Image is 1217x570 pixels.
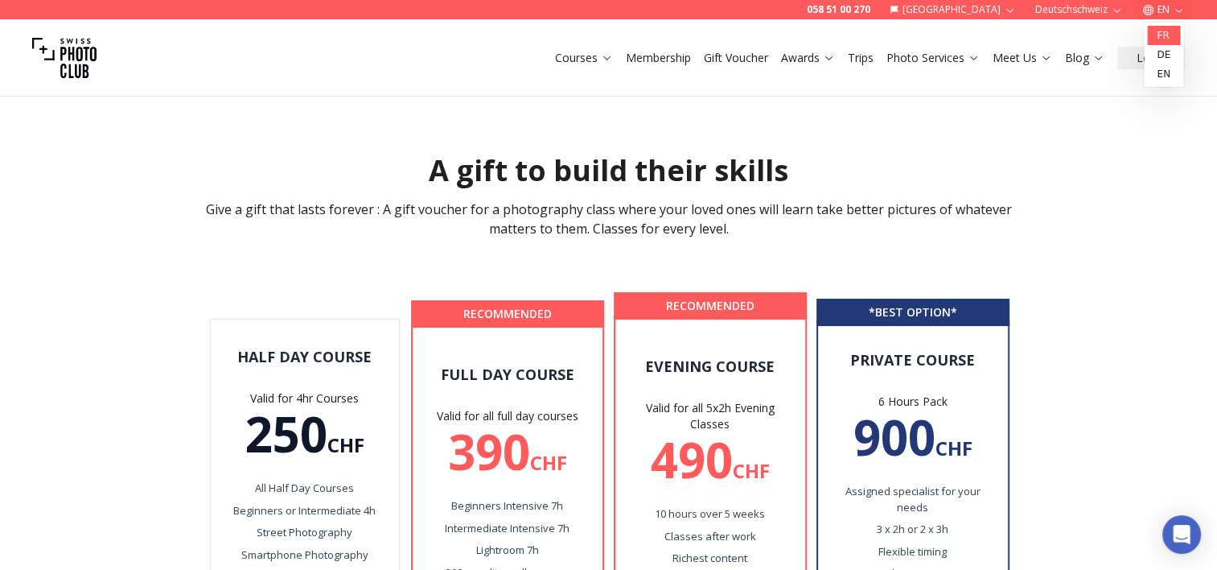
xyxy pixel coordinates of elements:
a: de [1147,45,1180,64]
a: Photo Services [886,50,980,66]
p: All Half Day Courses [224,481,386,497]
div: Half Day Course [224,345,386,368]
p: Street Photography [224,525,386,541]
a: fr [1147,26,1180,45]
button: Trips [841,47,880,69]
a: en [1147,64,1180,84]
p: Richest content [629,551,791,567]
a: Awards [781,50,835,66]
button: Blog [1059,47,1111,69]
a: Blog [1065,50,1104,66]
div: 490 [629,436,791,484]
button: Login [1117,47,1185,69]
a: Gift Voucher [704,50,768,66]
a: Membership [626,50,691,66]
p: Beginners Intensive 7h [426,498,589,514]
p: Classes after work [629,529,791,545]
div: RECOMMENDED [616,295,804,317]
button: Meet Us [986,47,1059,69]
div: Private Course [832,349,994,371]
p: 10 hours over 5 weeks [629,506,791,522]
div: * BEST OPTION * [819,301,1007,324]
p: Give a gift that lasts forever : A gift voucher for a photography class where your loved ones wil... [197,200,1021,238]
div: Evening Course [629,355,791,378]
div: Valid for 4hr Courses [224,390,386,407]
div: Valid for all full day courses [426,408,589,424]
p: Intermediate Intensive 7h [426,521,589,537]
p: Smartphone Photography [224,547,386,564]
a: Trips [848,50,874,66]
span: CHF [935,435,972,461]
div: 250 [224,410,386,458]
p: Flexible timing [832,544,994,560]
button: Awards [775,47,841,69]
div: 6 Hours Pack [832,394,994,410]
span: CHF [327,432,364,458]
p: Beginners or Intermediate 4h [224,503,386,519]
div: 900 [832,413,994,461]
button: Courses [549,47,619,69]
div: Full Day Course [426,363,589,386]
p: 3 x 2h or 2 x 3h [832,522,994,538]
p: Assigned specialist for your needs [832,484,994,515]
a: Meet Us [993,50,1052,66]
a: 058 51 00 270 [807,3,870,16]
h1: A gift to build their skills [94,155,1124,187]
div: 390 [426,427,589,476]
button: Membership [619,47,697,69]
div: Open Intercom Messenger [1162,515,1201,554]
span: CHF [733,457,770,484]
p: Lightroom 7h [426,543,589,559]
span: CHF [530,449,567,476]
div: EN [1144,23,1183,87]
a: Courses [555,50,613,66]
div: RECOMMENDED [413,303,602,325]
button: Gift Voucher [697,47,775,69]
button: Photo Services [880,47,986,69]
img: Swiss photo club [32,26,97,90]
div: Valid for all 5x2h Evening Classes [629,400,791,432]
